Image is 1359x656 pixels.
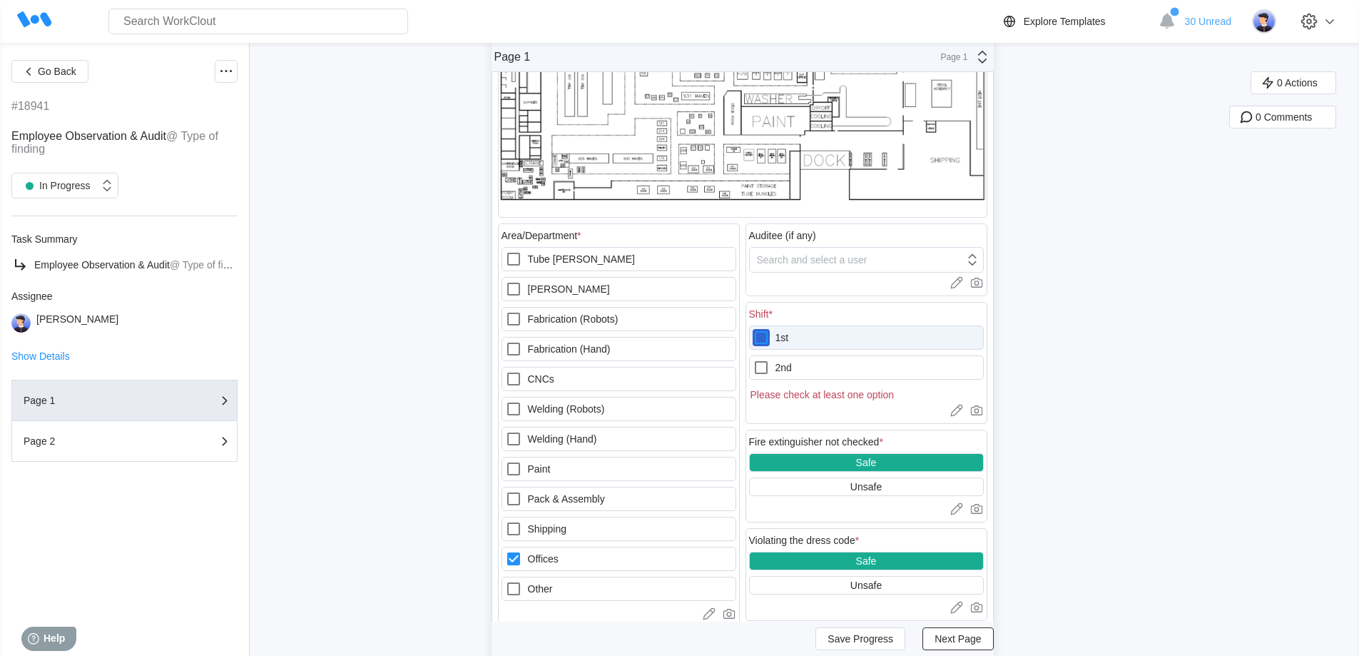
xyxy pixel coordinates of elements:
[502,457,736,481] label: Paint
[1251,71,1336,94] button: 0 Actions
[11,100,49,113] div: #18941
[749,355,984,380] label: 2nd
[24,395,166,405] div: Page 1
[11,233,238,245] div: Task Summary
[502,517,736,541] label: Shipping
[11,291,238,302] div: Assignee
[757,254,867,266] div: Search and select a user
[11,351,70,361] button: Show Details
[108,9,408,34] input: Search WorkClout
[502,547,736,571] label: Offices
[502,487,736,511] label: Pack & Assembly
[19,176,91,196] div: In Progress
[11,130,166,142] span: Employee Observation & Audit
[502,577,736,601] label: Other
[850,481,882,493] div: Unsafe
[11,130,218,155] mark: @ Type of finding
[850,580,882,591] div: Unsafe
[1256,112,1312,122] span: 0 Comments
[502,397,736,421] label: Welding (Robots)
[502,247,736,271] label: Tube [PERSON_NAME]
[749,308,773,320] div: Shift
[170,259,248,271] mark: @ Type of finding
[24,436,166,446] div: Page 2
[815,627,905,650] button: Save Progress
[11,313,31,333] img: user-5.png
[932,52,968,62] div: Page 1
[34,259,170,271] span: Employee Observation & Audit
[1024,16,1106,27] div: Explore Templates
[1277,78,1318,88] span: 0 Actions
[1229,106,1336,128] button: 0 Comments
[11,60,88,83] button: Go Back
[1252,9,1276,34] img: user-5.png
[38,66,76,76] span: Go Back
[1001,13,1151,30] a: Explore Templates
[749,326,984,350] label: 1st
[502,307,736,331] label: Fabrication (Robots)
[502,427,736,451] label: Welding (Hand)
[36,313,118,333] div: [PERSON_NAME]
[11,380,238,421] button: Page 1
[1185,16,1231,27] span: 30 Unread
[749,385,984,400] div: Please check at least one option
[856,555,877,567] div: Safe
[922,627,993,650] button: Next Page
[502,277,736,301] label: [PERSON_NAME]
[502,367,736,391] label: CNCs
[935,634,981,644] span: Next Page
[749,535,860,546] div: Violating the dress code
[856,457,877,468] div: Safe
[494,51,531,64] div: Page 1
[749,230,816,241] div: Auditee (if any)
[502,337,736,361] label: Fabrication (Hand)
[11,256,238,273] a: Employee Observation & Audit@ Type of finding
[11,421,238,462] button: Page 2
[502,230,581,241] div: Area/Department
[749,436,883,448] div: Fire extinguisher not checked
[828,634,893,644] span: Save Progress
